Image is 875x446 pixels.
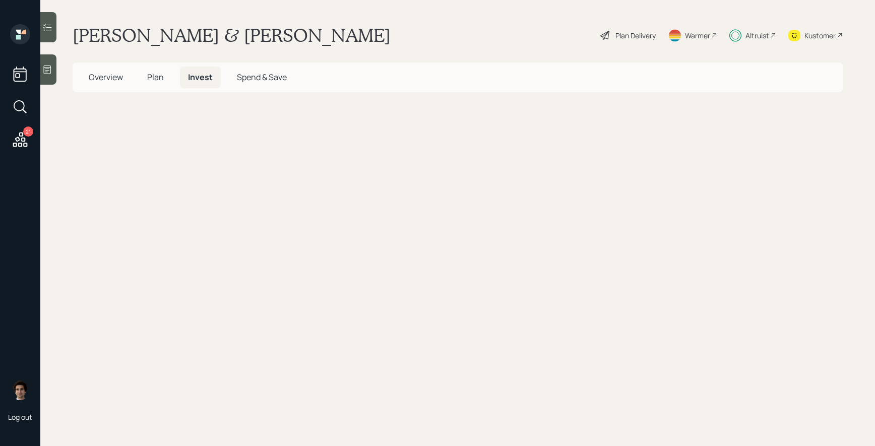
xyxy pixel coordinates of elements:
[23,126,33,137] div: 21
[745,30,769,41] div: Altruist
[8,412,32,422] div: Log out
[615,30,656,41] div: Plan Delivery
[147,72,164,83] span: Plan
[685,30,710,41] div: Warmer
[10,380,30,400] img: harrison-schaefer-headshot-2.png
[89,72,123,83] span: Overview
[73,24,391,46] h1: [PERSON_NAME] & [PERSON_NAME]
[188,72,213,83] span: Invest
[237,72,287,83] span: Spend & Save
[804,30,836,41] div: Kustomer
